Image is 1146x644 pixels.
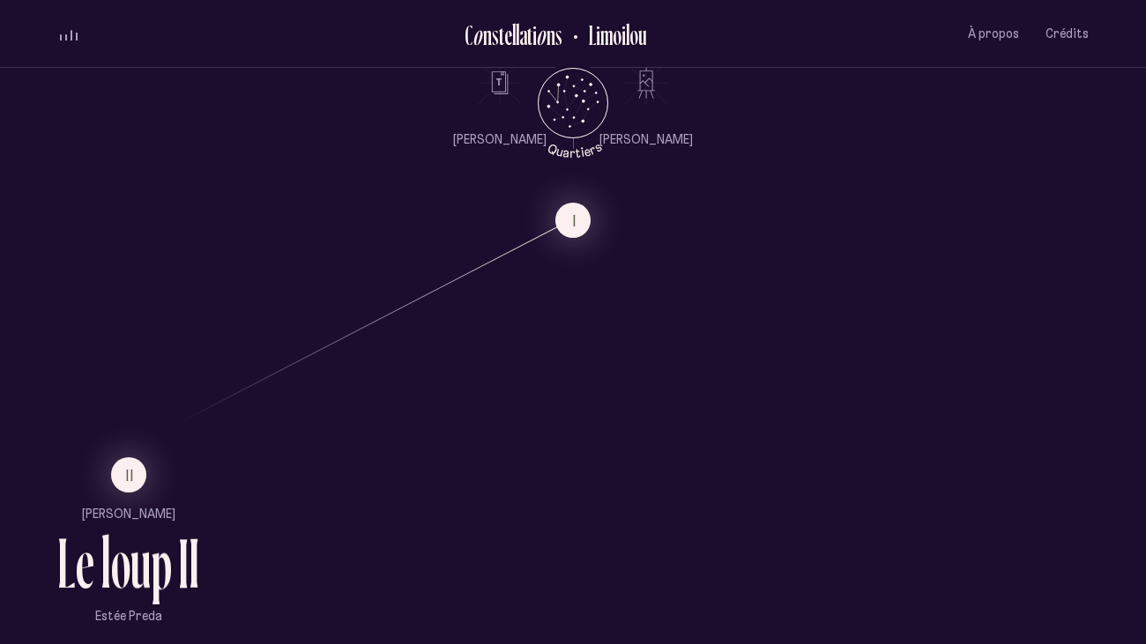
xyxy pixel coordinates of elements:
[473,20,483,49] div: o
[573,213,577,228] span: I
[968,13,1019,55] button: À propos
[454,203,692,238] button: I
[547,20,555,49] div: n
[189,527,199,598] div: I
[527,20,532,49] div: t
[151,527,172,598] div: p
[57,608,199,625] p: Estée Preda
[545,138,604,160] tspan: Quartiers
[968,26,1019,41] span: À propos
[111,527,130,598] div: o
[522,68,625,159] button: Retour au menu principal
[576,20,647,49] h2: Limoilou
[555,20,562,49] div: s
[512,20,516,49] div: l
[76,527,94,598] div: e
[555,203,591,238] button: I
[126,468,135,483] span: II
[1046,26,1089,41] span: Crédits
[57,25,80,43] button: volume audio
[100,527,111,598] div: l
[562,19,647,48] button: Retour au Quartier
[57,506,199,523] p: [PERSON_NAME]
[1046,13,1089,55] button: Crédits
[499,20,504,49] div: t
[504,20,512,49] div: e
[492,20,499,49] div: s
[453,131,547,149] p: [PERSON_NAME]
[57,527,76,598] div: L
[465,20,473,49] div: C
[532,20,537,49] div: i
[516,20,519,49] div: l
[130,527,151,598] div: u
[519,20,527,49] div: a
[111,457,146,492] button: II
[483,20,492,49] div: n
[178,527,189,598] div: I
[536,20,547,49] div: o
[599,131,693,149] p: [PERSON_NAME]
